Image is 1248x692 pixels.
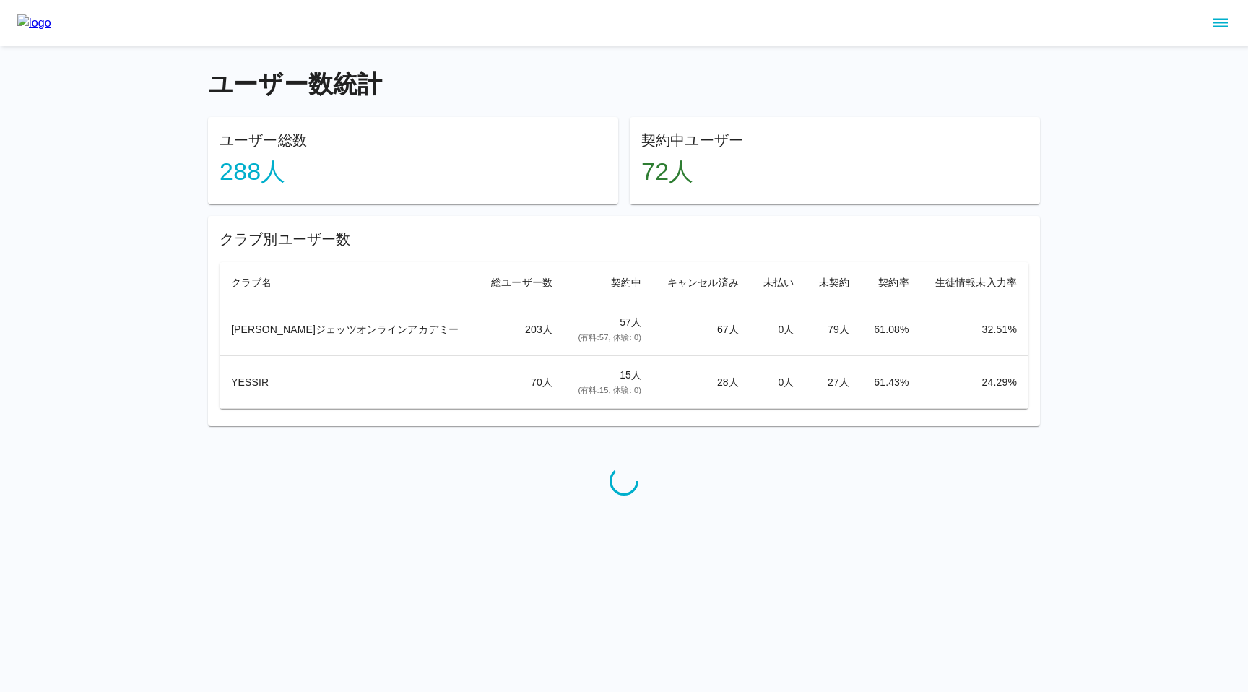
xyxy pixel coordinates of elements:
img: logo [17,14,51,32]
td: 70 人 [477,356,564,409]
th: キャンセル済み [653,262,750,303]
h6: ユーザー総数 [220,129,607,152]
td: 0 人 [750,303,806,355]
h6: 契約中ユーザー [641,129,1028,152]
button: sidemenu [1208,11,1233,35]
td: 32.51 % [921,303,1028,355]
h6: クラブ別ユーザー数 [220,228,1028,251]
td: 15 人 [564,356,653,409]
td: 27 人 [805,356,861,409]
th: 契約率 [861,262,921,303]
td: 57 人 [564,303,653,355]
th: 生徒情報未入力率 [921,262,1028,303]
td: 24.29 % [921,356,1028,409]
span: (有料: 15 , 体験: 0 ) [578,386,641,394]
td: 61.43 % [861,356,921,409]
th: 未払い [750,262,806,303]
td: YESSIR [220,356,477,409]
h4: ユーザー数統計 [208,69,1040,100]
th: 総ユーザー数 [477,262,564,303]
td: 0 人 [750,356,806,409]
td: [PERSON_NAME]ジェッツオンラインアカデミー [220,303,477,355]
td: 203 人 [477,303,564,355]
h4: 288 人 [220,157,607,187]
td: 28 人 [653,356,750,409]
td: 61.08 % [861,303,921,355]
span: (有料: 57 , 体験: 0 ) [578,333,641,342]
th: クラブ名 [220,262,477,303]
h4: 72 人 [641,157,1028,187]
td: 67 人 [653,303,750,355]
td: 79 人 [805,303,861,355]
th: 未契約 [805,262,861,303]
th: 契約中 [564,262,653,303]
